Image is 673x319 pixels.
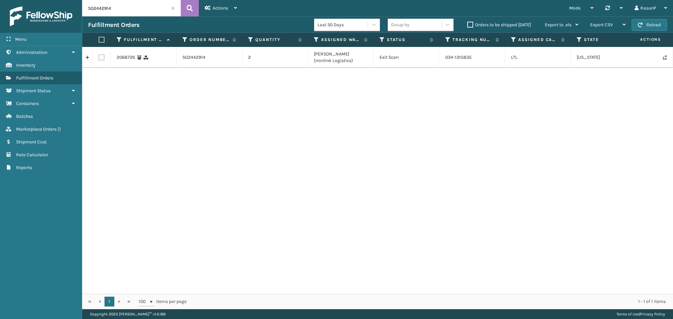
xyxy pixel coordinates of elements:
a: Privacy Policy [640,312,665,316]
img: logo [10,7,72,26]
div: | [616,309,665,319]
a: Terms of Use [616,312,639,316]
span: 100 [139,298,149,305]
a: SO2442914 [182,54,205,61]
p: Copyright 2023 [PERSON_NAME]™ v 1.0.189 [90,309,166,319]
span: Export CSV [590,22,613,28]
label: Assigned Warehouse [321,37,361,43]
label: Status [387,37,427,43]
td: LTL [505,47,571,68]
span: Mode [569,5,581,11]
label: Order Number [190,37,229,43]
button: Reload [632,19,667,31]
div: 1 - 1 of 1 items [196,298,666,305]
a: 2068726 [117,54,135,61]
span: Batches [16,114,33,119]
span: Shipment Status [16,88,51,94]
td: [US_STATE] [571,47,637,68]
span: Containers [16,101,39,106]
span: Export to .xls [545,22,571,28]
label: Quantity [255,37,295,43]
td: [PERSON_NAME] (Ironlink Logistics) [308,47,374,68]
span: Actions [213,5,228,11]
div: Last 30 Days [317,21,368,28]
span: Inventory [16,62,35,68]
a: 1 [104,297,114,307]
span: Rate Calculator [16,152,48,158]
span: Reports [16,165,32,170]
i: Never Shipped [663,55,667,60]
span: Administration [16,50,47,55]
div: Group by [391,21,409,28]
td: 2 [242,47,308,68]
td: Exit Scan [374,47,439,68]
span: Shipment Cost [16,139,47,145]
span: Marketplace Orders [16,126,57,132]
span: ( ) [58,126,61,132]
label: Tracking Number [453,37,492,43]
span: items per page [139,297,187,307]
label: Fulfillment Order Id [124,37,164,43]
h3: Fulfillment Orders [88,21,139,29]
span: Fulfillment Orders [16,75,53,81]
span: Menu [15,36,27,42]
label: State [584,37,624,43]
td: 034-1315835 [439,47,505,68]
span: Actions [619,34,665,45]
label: Orders to be shipped [DATE] [467,22,531,28]
label: Assigned Carrier Service [518,37,558,43]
